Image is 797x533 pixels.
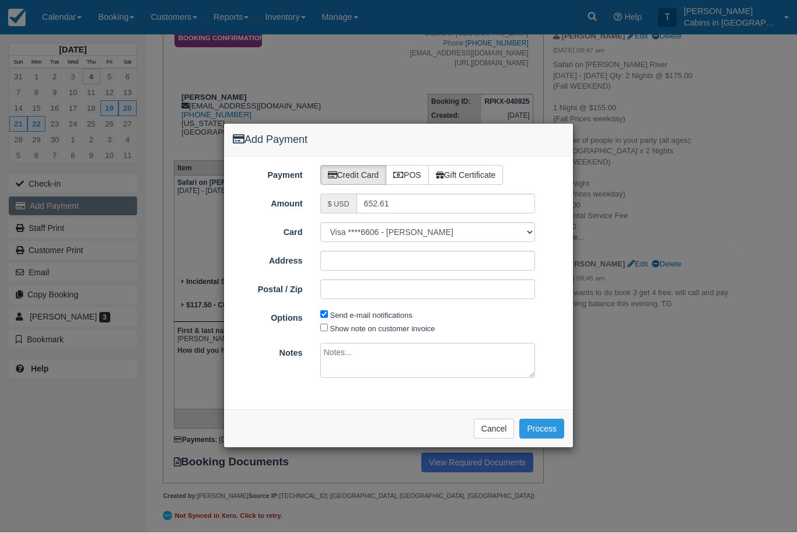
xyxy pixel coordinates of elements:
[233,133,564,148] h4: Add Payment
[224,280,312,296] label: Postal / Zip
[224,251,312,268] label: Address
[356,194,536,214] input: Valid amount required.
[224,308,312,325] label: Options
[428,166,504,185] label: Gift Certificate
[224,194,312,211] label: Amount
[320,166,387,185] label: Credit Card
[519,419,564,439] button: Process
[224,343,312,360] label: Notes
[224,223,312,239] label: Card
[330,325,435,334] label: Show note on customer invoice
[386,166,429,185] label: POS
[328,201,349,209] small: $ USD
[474,419,515,439] button: Cancel
[224,166,312,182] label: Payment
[330,311,413,320] label: Send e-mail notifications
